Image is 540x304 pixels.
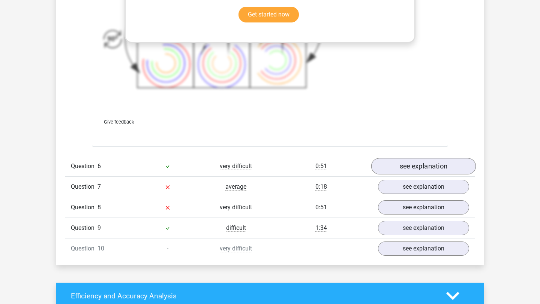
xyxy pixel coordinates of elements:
a: Get started now [238,7,299,22]
span: very difficult [220,245,252,252]
span: Question [71,244,97,253]
span: Give feedback [104,119,134,125]
span: 9 [97,224,101,231]
a: see explanation [378,221,469,235]
h4: Efficiency and Accuracy Analysis [71,292,435,300]
span: average [225,183,246,191]
span: Question [71,182,97,191]
span: very difficult [220,204,252,211]
span: 8 [97,204,101,211]
span: difficult [226,224,246,232]
a: see explanation [378,241,469,256]
a: see explanation [378,200,469,215]
span: 0:51 [315,204,327,211]
span: very difficult [220,162,252,170]
span: 1:34 [315,224,327,232]
a: see explanation [378,180,469,194]
span: 0:51 [315,162,327,170]
span: Question [71,162,97,171]
div: - [133,244,202,253]
span: 7 [97,183,101,190]
a: see explanation [371,158,476,174]
span: 6 [97,162,101,170]
span: Question [71,224,97,232]
span: 0:18 [315,183,327,191]
span: 10 [97,245,104,252]
span: Question [71,203,97,212]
